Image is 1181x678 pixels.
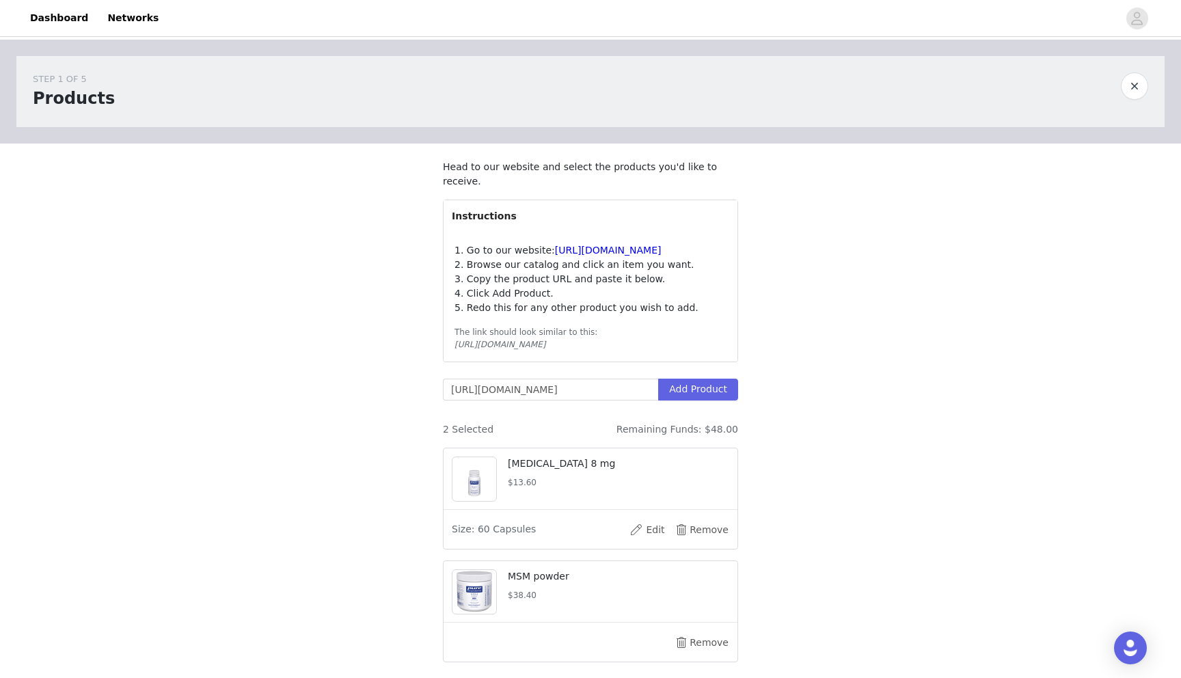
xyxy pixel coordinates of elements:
[454,286,727,301] p: 4. Click Add Product.
[444,200,737,232] div: Instructions
[454,272,727,286] p: 3. Copy the product URL and paste it below.
[99,3,167,33] a: Networks
[454,338,727,351] div: [URL][DOMAIN_NAME]
[443,379,658,401] input: Store Product URL
[620,519,675,541] button: Edit
[33,72,115,86] div: STEP 1 OF 5
[22,3,96,33] a: Dashboard
[508,457,729,471] p: [MEDICAL_DATA] 8 mg
[508,569,729,584] p: MSM powder
[454,301,727,315] p: 5. Redo this for any other product you wish to add.
[1114,632,1147,664] div: Open Intercom Messenger
[508,476,729,489] h5: $13.60
[454,243,727,258] p: 1. Go to our website:
[452,457,496,501] img: product image
[452,522,536,537] span: Size: 60 Capsules
[555,245,662,256] a: [URL][DOMAIN_NAME]
[1130,8,1143,29] div: avatar
[33,86,115,111] h1: Products
[443,160,738,189] p: Head to our website and select the products you'd like to receive.
[443,422,493,437] span: 2 Selected
[658,379,738,401] button: Add Product
[508,589,729,601] h5: $38.40
[452,570,496,614] img: product image
[454,258,727,272] p: 2. Browse our catalog and click an item you want.
[675,519,729,541] button: Remove
[675,632,729,653] button: Remove
[454,326,727,338] div: The link should look similar to this:
[616,422,738,437] span: Remaining Funds: $48.00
